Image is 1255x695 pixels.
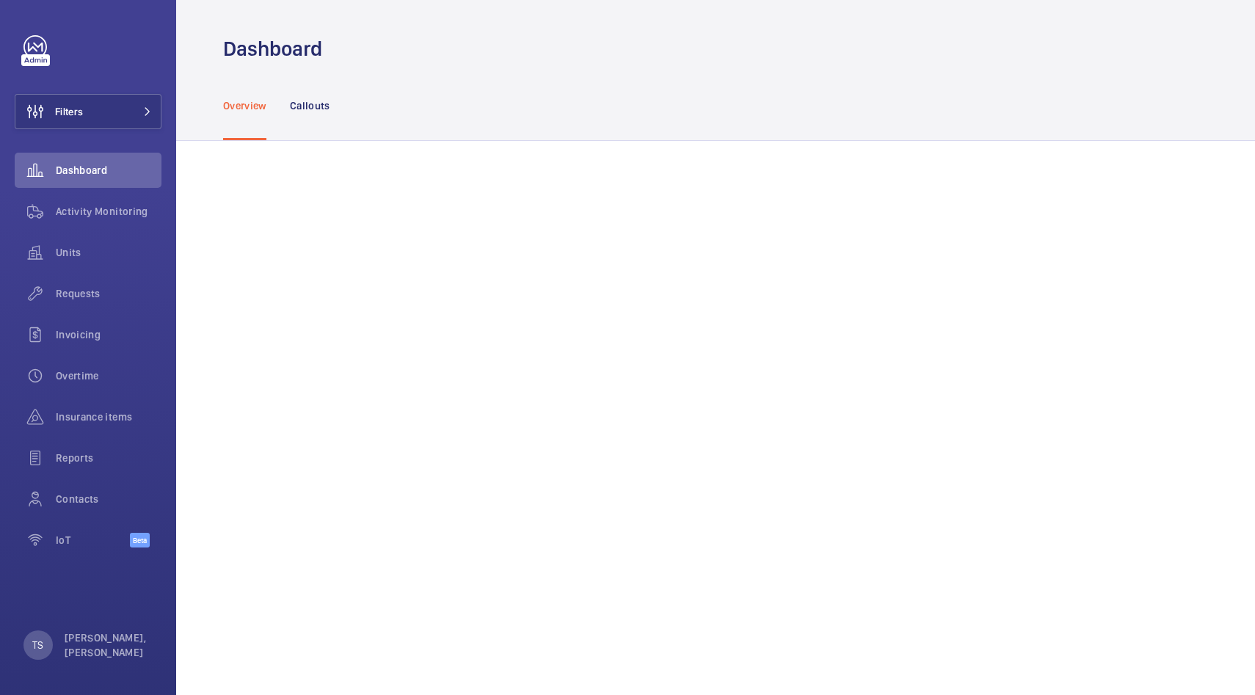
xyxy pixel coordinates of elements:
p: Overview [223,98,266,113]
span: Activity Monitoring [56,204,161,219]
span: Beta [130,533,150,547]
span: Contacts [56,492,161,506]
span: Requests [56,286,161,301]
span: Filters [55,104,83,119]
span: Overtime [56,368,161,383]
p: Callouts [290,98,330,113]
button: Filters [15,94,161,129]
span: IoT [56,533,130,547]
p: TS [32,638,43,652]
p: [PERSON_NAME], [PERSON_NAME] [65,630,153,660]
span: Units [56,245,161,260]
span: Reports [56,451,161,465]
h1: Dashboard [223,35,331,62]
span: Dashboard [56,163,161,178]
span: Insurance items [56,410,161,424]
span: Invoicing [56,327,161,342]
